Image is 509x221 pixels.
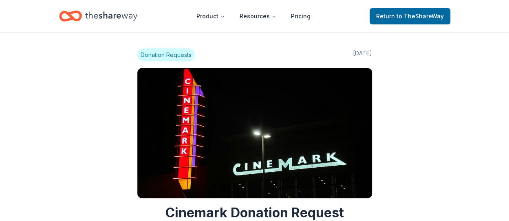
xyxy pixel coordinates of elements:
[137,48,195,61] span: Donation Requests
[353,48,372,61] span: [DATE]
[137,68,372,198] img: Image for Cinemark Donation Request
[397,13,444,20] span: to TheShareWay
[370,8,450,24] a: Returnto TheShareWay
[233,8,283,24] button: Resources
[284,8,317,24] a: Pricing
[376,11,444,21] span: Return
[137,205,372,221] h1: Cinemark Donation Request
[190,7,317,26] nav: Main
[59,7,137,26] a: Home
[190,8,231,24] button: Product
